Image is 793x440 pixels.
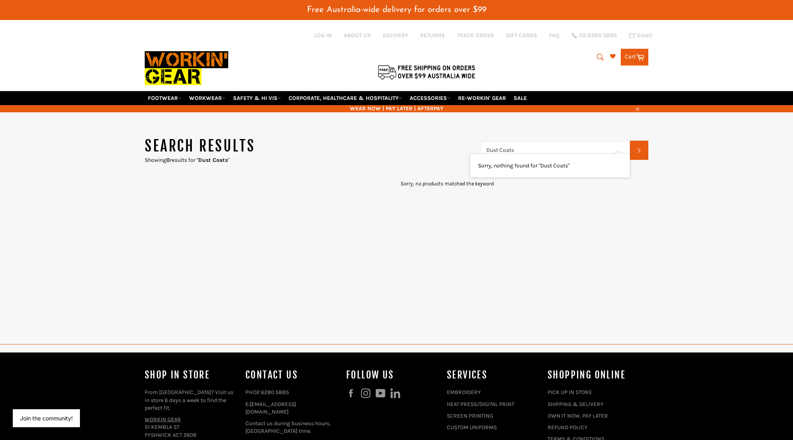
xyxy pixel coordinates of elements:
a: GIFT CARDS [506,32,537,39]
h4: services [447,368,540,382]
a: SALE [510,91,530,105]
a: DELIVERY [383,32,408,39]
h1: Search results [145,136,480,156]
a: WORKIN GEAR [145,416,181,423]
p: 51 KEMBLA ST FYSHWICK ACT 2609 [145,416,237,439]
p: Showing results for " " [145,156,480,164]
strong: 0 [166,157,170,163]
p: From [GEOGRAPHIC_DATA]? Visit us in store 6 days a week to find the perfect fit. [145,388,237,412]
a: SCREEN PRINTING [447,412,493,419]
p: E: [245,400,338,416]
a: FAQ [549,32,560,39]
a: ABOUT US [344,32,371,39]
strong: Dust Coats [198,157,228,163]
img: Flat $9.95 shipping Australia wide [377,64,476,80]
a: PICK UP IN STORE [548,389,592,396]
h4: Shop In Store [145,368,237,382]
input: Search [480,141,630,160]
a: Email [629,32,652,39]
li: No Results [470,154,630,177]
p: PH: [245,388,338,396]
a: HEAT PRESS/DIGITAL PRINT [447,401,514,408]
a: [EMAIL_ADDRESS][DOMAIN_NAME] [245,401,296,415]
a: RETURNS [420,32,445,39]
a: TRACK ORDER [457,32,494,39]
a: SAFETY & HI VIS [230,91,284,105]
img: Workin Gear leaders in Workwear, Safety Boots, PPE, Uniforms. Australia's No.1 in Workwear [145,46,228,91]
span: Sorry, nothing found for "Dust Coats" [478,162,570,169]
a: RE-WORKIN' GEAR [455,91,509,105]
span: Email [637,33,652,38]
h4: Contact Us [245,368,338,382]
button: Join the community! [20,415,73,422]
a: CORPORATE, HEALTHCARE & HOSPITALITY [285,91,405,105]
span: WEAR NOW | PAY LATER | AFTERPAY [145,105,648,112]
a: ACCESSORIES [406,91,454,105]
a: SHIPPING & DELIVERY [548,401,604,408]
a: REFUND POLICY [548,424,588,431]
a: 02 6280 5885 [253,389,289,396]
a: EMBROIDERY [447,389,481,396]
a: 02 6280 5885 [572,33,617,38]
a: FOOTWEAR [145,91,185,105]
a: CUSTOM UNIFORMS [447,424,497,431]
p: Contact us during business hours, [GEOGRAPHIC_DATA] time. [245,420,338,435]
em: Sorry, no products matched the keyword [400,180,494,187]
span: Free Australia-wide delivery for orders over $99 [307,6,486,14]
span: 02 6280 5885 [579,33,617,38]
a: WORKWEAR [186,91,229,105]
h4: SHOPPING ONLINE [548,368,640,382]
a: OWN IT NOW, PAY LATER [548,412,608,419]
a: Cart [621,49,648,66]
h4: Follow us [346,368,439,382]
a: Log in [314,32,332,39]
